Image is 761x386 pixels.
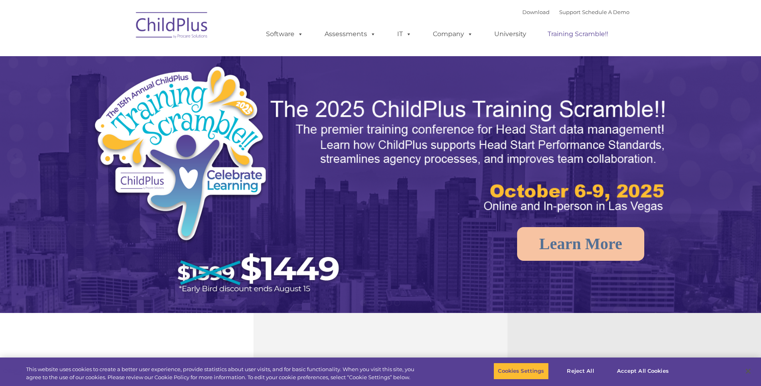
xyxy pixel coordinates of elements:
button: Reject All [556,363,606,380]
span: Last name [112,53,136,59]
div: This website uses cookies to create a better user experience, provide statistics about user visit... [26,366,418,381]
span: Phone number [112,86,146,92]
a: University [486,26,534,42]
a: Training Scramble!! [540,26,616,42]
a: Assessments [317,26,384,42]
a: IT [389,26,420,42]
img: ChildPlus by Procare Solutions [132,6,212,47]
button: Accept All Cookies [613,363,673,380]
button: Cookies Settings [493,363,548,380]
a: Software [258,26,311,42]
font: | [522,9,629,15]
a: Learn More [517,227,644,261]
a: Support [559,9,580,15]
button: Close [739,362,757,380]
a: Company [425,26,481,42]
a: Schedule A Demo [582,9,629,15]
a: Download [522,9,550,15]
